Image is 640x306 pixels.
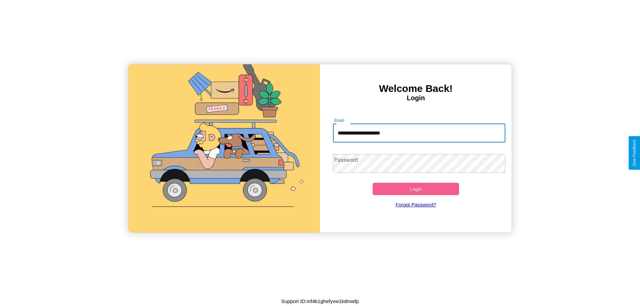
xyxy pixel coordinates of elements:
[330,195,502,214] a: Forgot Password?
[632,140,637,166] div: Give Feedback
[281,297,359,306] p: Support ID: mf4b1ghefyvw1kdmwfp
[128,64,320,232] img: gif
[320,83,512,94] h3: Welcome Back!
[373,183,459,195] button: Login
[320,94,512,102] h4: Login
[334,118,345,123] label: Email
